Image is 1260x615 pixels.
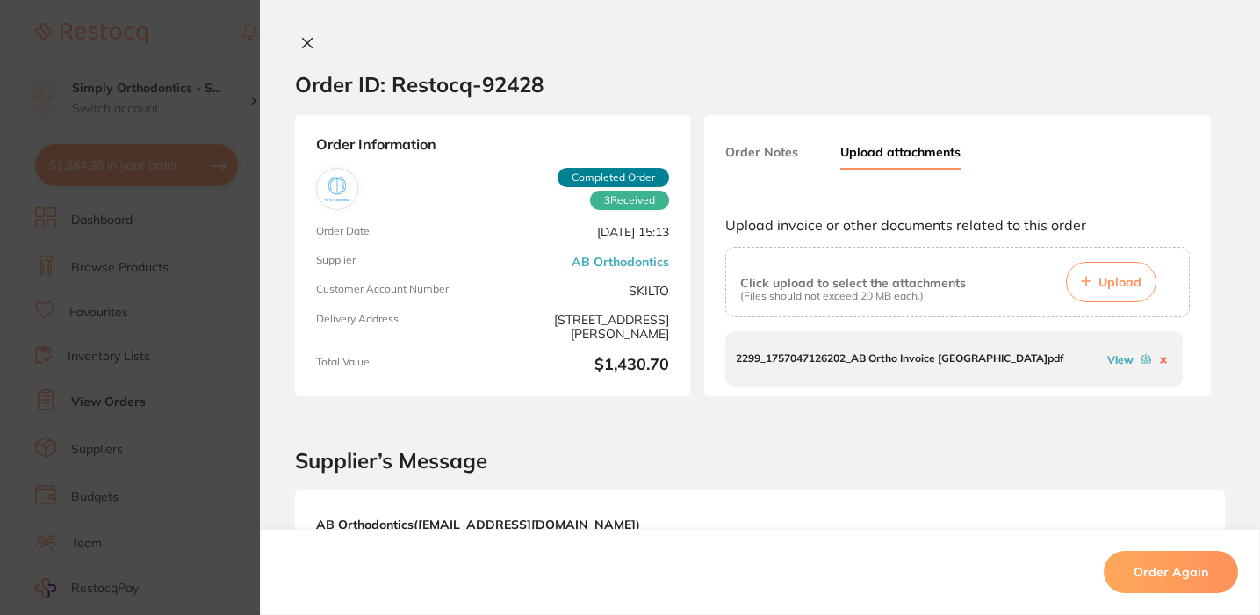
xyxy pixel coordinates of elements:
[316,254,486,269] span: Supplier
[316,517,640,532] b: AB Orthodontics ( [EMAIL_ADDRESS][DOMAIN_NAME] )
[295,449,1225,474] h2: Supplier’s Message
[316,225,486,240] span: Order Date
[316,313,486,342] span: Delivery Address
[295,71,544,98] h2: Order ID: Restocq- 92428
[740,276,966,290] p: Click upload to select the attachments
[725,136,798,168] button: Order Notes
[1104,551,1238,593] button: Order Again
[572,255,669,269] a: AB Orthodontics
[590,191,669,210] span: Received
[736,352,1063,365] p: 2299_1757047126202_AB Ortho Invoice [GEOGRAPHIC_DATA]pdf
[740,290,966,302] p: (Files should not exceed 20 MB each.)
[500,225,669,240] span: [DATE] 15:13
[316,136,669,154] strong: Order Information
[320,172,354,206] img: AB Orthodontics
[1098,274,1141,290] span: Upload
[316,356,486,375] span: Total Value
[500,356,669,375] b: $1,430.70
[725,217,1190,233] p: Upload invoice or other documents related to this order
[500,283,669,298] span: SKILTO
[840,136,961,170] button: Upload attachments
[1066,262,1156,302] button: Upload
[1107,353,1134,366] a: View
[675,525,839,545] p: Thank you for your order.
[500,313,669,342] span: [STREET_ADDRESS][PERSON_NAME]
[558,168,669,187] span: Completed Order
[316,283,486,298] span: Customer Account Number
